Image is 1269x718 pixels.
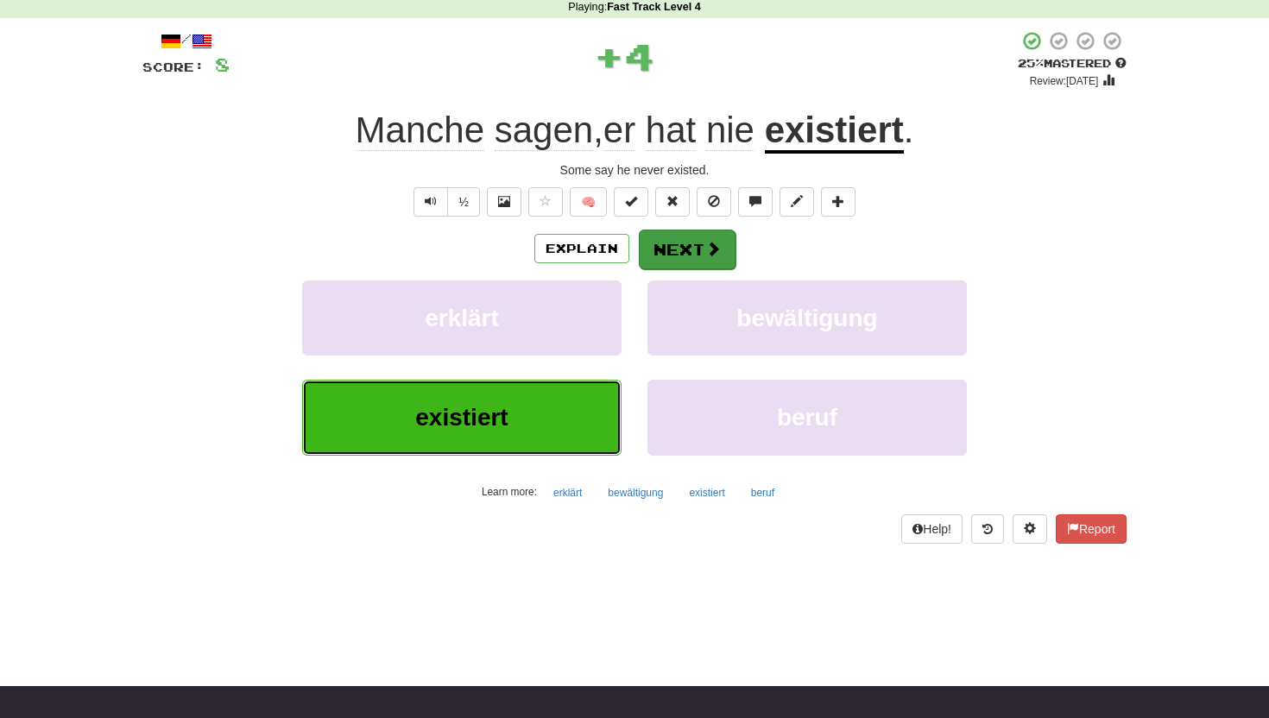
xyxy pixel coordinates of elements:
[1056,514,1127,544] button: Report
[697,187,731,217] button: Ignore sentence (alt+i)
[655,187,690,217] button: Reset to 0% Mastered (alt+r)
[777,404,837,431] span: beruf
[302,380,622,455] button: existiert
[706,110,754,151] span: nie
[447,187,480,217] button: ½
[425,305,499,331] span: erklärt
[821,187,855,217] button: Add to collection (alt+a)
[570,187,607,217] button: 🧠
[544,480,591,506] button: erklärt
[738,187,773,217] button: Discuss sentence (alt+u)
[356,110,765,151] span: ,
[607,1,701,13] strong: Fast Track Level 4
[410,187,480,217] div: Text-to-speech controls
[598,480,672,506] button: bewältigung
[414,187,448,217] button: Play sentence audio (ctl+space)
[302,280,622,356] button: erklärt
[624,35,654,78] span: 4
[736,305,877,331] span: bewältigung
[215,54,230,75] span: 8
[1018,56,1127,72] div: Mastered
[142,60,205,74] span: Score:
[971,514,1004,544] button: Round history (alt+y)
[901,514,963,544] button: Help!
[534,234,629,263] button: Explain
[765,110,904,154] u: existiert
[742,480,784,506] button: beruf
[142,161,1127,179] div: Some say he never existed.
[356,110,484,151] span: Manche
[1030,75,1099,87] small: Review: [DATE]
[679,480,734,506] button: existiert
[904,110,914,150] span: .
[495,110,593,151] span: sagen
[528,187,563,217] button: Favorite sentence (alt+f)
[646,110,696,151] span: hat
[614,187,648,217] button: Set this sentence to 100% Mastered (alt+m)
[487,187,521,217] button: Show image (alt+x)
[647,280,967,356] button: bewältigung
[639,230,736,269] button: Next
[780,187,814,217] button: Edit sentence (alt+d)
[1018,56,1044,70] span: 25 %
[482,486,537,498] small: Learn more:
[415,404,508,431] span: existiert
[594,30,624,82] span: +
[603,110,635,151] span: er
[647,380,967,455] button: beruf
[142,30,230,52] div: /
